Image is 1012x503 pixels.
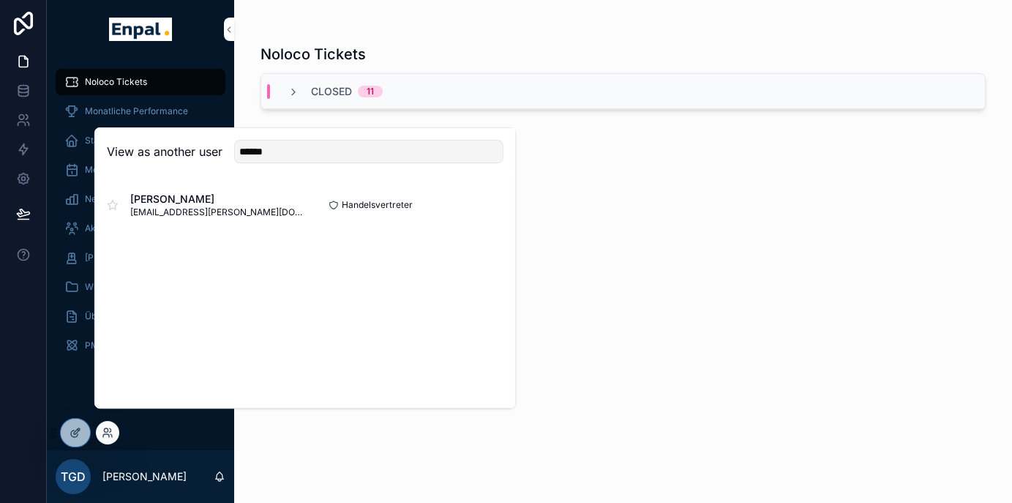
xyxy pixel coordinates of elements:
span: Noloco Tickets [85,76,147,88]
a: PM Übersicht [56,332,225,359]
span: [EMAIL_ADDRESS][PERSON_NAME][DOMAIN_NAME] [130,206,305,218]
img: App logo [109,18,171,41]
div: 11 [367,86,374,97]
span: TgD [61,468,86,485]
span: Neue Kunden [85,193,140,205]
span: Startseite [85,135,125,146]
span: Handelsvertreter [342,199,413,211]
div: scrollable content [47,59,234,378]
h2: View as another user [107,143,222,160]
a: Startseite [56,127,225,154]
a: Neue Kunden [56,186,225,212]
a: Über mich [56,303,225,329]
span: Monatliche Performance [85,105,188,117]
span: Über mich [85,310,128,322]
span: Wissensdatenbank [85,281,163,293]
p: [PERSON_NAME] [102,469,187,484]
a: Noloco Tickets [56,69,225,95]
span: [PERSON_NAME] [130,192,305,206]
span: [PERSON_NAME] [85,252,156,264]
span: Closed [311,84,352,99]
a: Mein Kalender [56,157,225,183]
span: Mein Kalender [85,164,145,176]
a: Aktive Kunden [56,215,225,242]
span: Aktive Kunden [85,223,145,234]
h1: Noloco Tickets [261,44,366,64]
a: Monatliche Performance [56,98,225,124]
a: [PERSON_NAME] [56,245,225,271]
span: PM Übersicht [85,340,141,351]
a: Wissensdatenbank [56,274,225,300]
